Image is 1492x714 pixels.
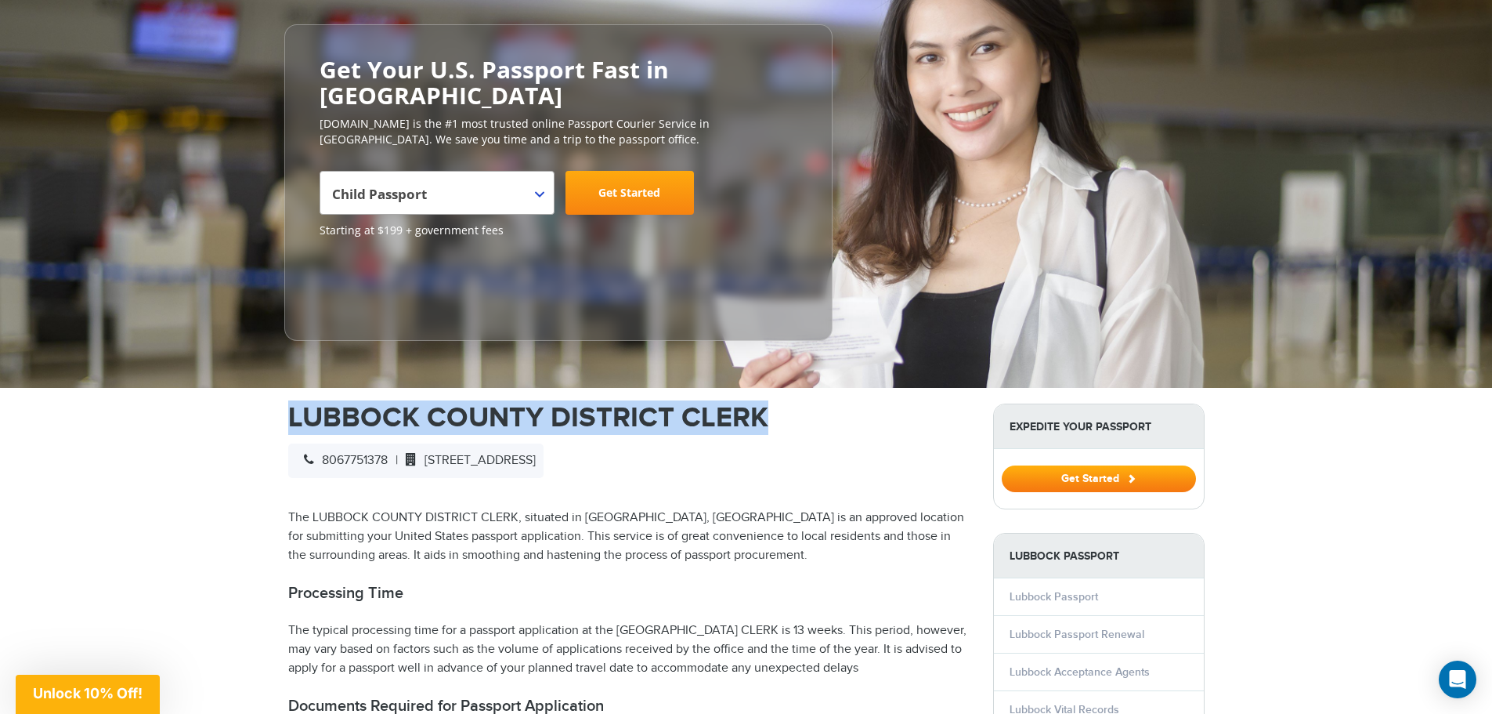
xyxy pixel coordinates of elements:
h2: Processing Time [288,584,970,603]
strong: Expedite Your Passport [994,404,1204,449]
div: | [288,444,544,478]
div: Open Intercom Messenger [1439,661,1476,698]
a: Get Started [565,171,694,215]
button: Get Started [1002,466,1196,492]
p: The LUBBOCK COUNTY DISTRICT CLERK, situated in [GEOGRAPHIC_DATA], [GEOGRAPHIC_DATA] is an approve... [288,509,970,565]
span: Child Passport [332,177,538,221]
a: Lubbock Passport Renewal [1010,628,1144,641]
h1: LUBBOCK COUNTY DISTRICT CLERK [288,404,970,432]
span: [STREET_ADDRESS] [398,453,536,468]
span: Unlock 10% Off! [33,685,143,701]
div: Unlock 10% Off! [16,675,160,714]
a: Get Started [1002,472,1196,484]
span: Child Passport [320,171,555,215]
p: The typical processing time for a passport application at the [GEOGRAPHIC_DATA] CLERK is 13 weeks... [288,622,970,678]
a: Lubbock Acceptance Agents [1010,665,1150,679]
a: Lubbock Passport [1010,590,1098,603]
h2: Get Your U.S. Passport Fast in [GEOGRAPHIC_DATA] [320,56,797,108]
span: Starting at $199 + government fees [320,223,797,238]
span: 8067751378 [296,453,388,468]
strong: Lubbock Passport [994,534,1204,578]
iframe: Customer reviews powered by Trustpilot [320,246,437,324]
p: [DOMAIN_NAME] is the #1 most trusted online Passport Courier Service in [GEOGRAPHIC_DATA]. We sav... [320,116,797,147]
